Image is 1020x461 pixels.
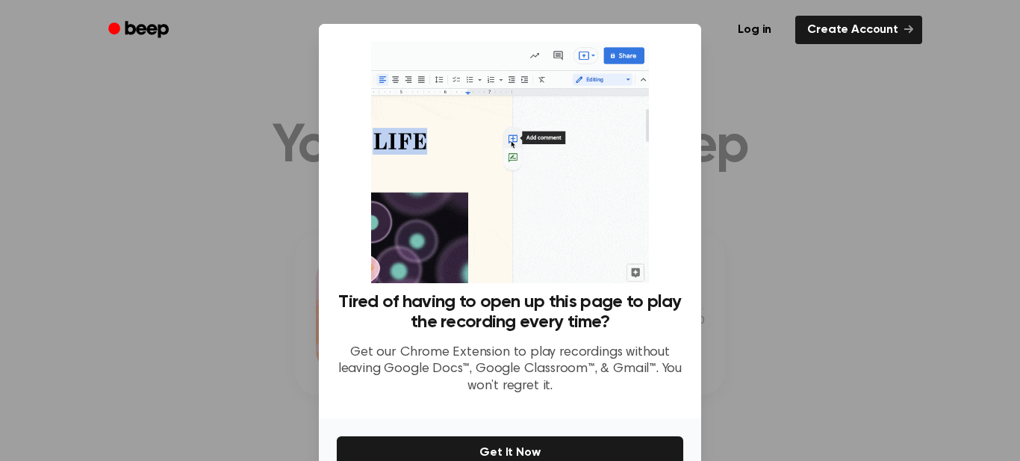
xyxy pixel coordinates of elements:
[795,16,922,44] a: Create Account
[337,344,683,395] p: Get our Chrome Extension to play recordings without leaving Google Docs™, Google Classroom™, & Gm...
[337,292,683,332] h3: Tired of having to open up this page to play the recording every time?
[371,42,648,283] img: Beep extension in action
[98,16,182,45] a: Beep
[723,13,786,47] a: Log in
